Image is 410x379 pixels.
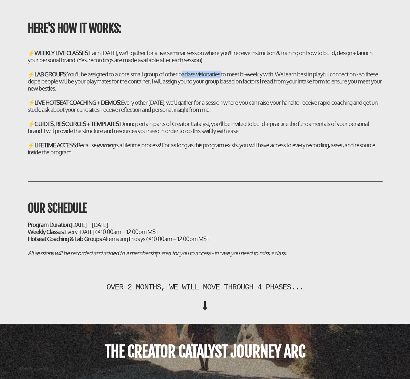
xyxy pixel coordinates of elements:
[28,201,86,216] b: OUR SCHEDULE
[35,120,120,127] b: GUIDES, RESOURCES + TEMPLATES:
[28,235,103,242] b: Hotseat Coaching & Lab Groups:
[28,71,383,92] div: ⚡ You'll be assigned to a core small group of other badass visionaries to meet bi-weekly with. We...
[28,99,383,113] div: ⚡ Every other [DATE], we'll gather for a session where you can raise your hand to receive rapid c...
[28,282,383,292] h1: over 2 months, WE WILL MOVE THROUGH 4 PHASES...
[28,120,383,134] div: ⚡ During certain parts of Creator Catalyst, you'll be invited to build + practice the fundamental...
[28,221,71,228] b: Program Duration:
[105,342,305,361] b: THE CREATOR CATALYST JOURNEY ARC
[28,221,383,228] div: [DATE] – [DATE]
[28,235,383,242] div: Alternating Fridays @ 10:00am – 12:00pm MST
[35,99,121,106] b: LIVE HOTSEAT COACHING + DEMOS:
[28,228,383,235] div: Every [DATE] @ 10:00am – 12:00pm MST
[28,141,383,156] div: ⚡ Because is a lifetime process! For as long as this program exists, you will have access to ever...
[35,71,67,78] b: LAB GROUPS:
[35,49,89,56] b: WEEKLY LIVE CLASSES:
[28,228,65,235] b: Weekly Classes:
[35,141,77,149] b: LIFETIME ACCESS:
[96,141,115,149] i: learning
[28,21,121,36] b: HERE'S HOW IT WORKS:
[28,49,383,156] h2: ⚡ Each [DATE], we'll gather for a live seminar session where you'll receive instruction & trainin...
[28,249,286,257] i: All sessions will be recorded and added to a membership area for you to access - in case you need...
